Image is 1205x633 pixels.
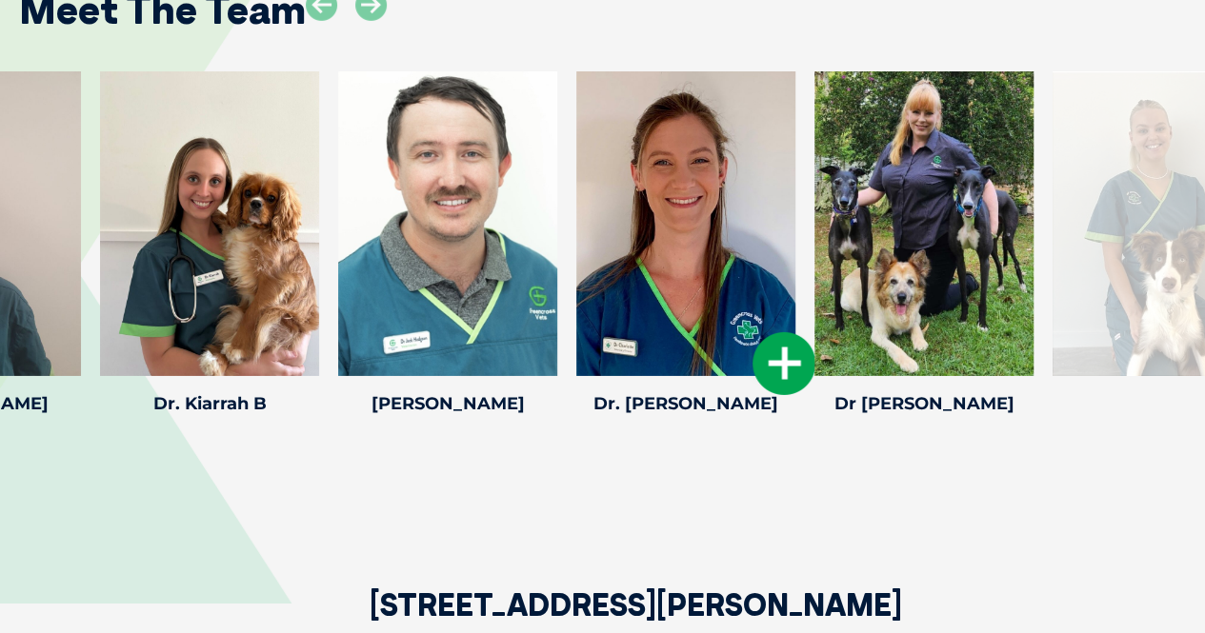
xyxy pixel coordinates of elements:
h4: Dr. Kiarrah B [100,395,319,412]
h4: Dr [PERSON_NAME] [814,395,1034,412]
h4: Dr. [PERSON_NAME] [576,395,795,412]
h4: [PERSON_NAME] [338,395,557,412]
